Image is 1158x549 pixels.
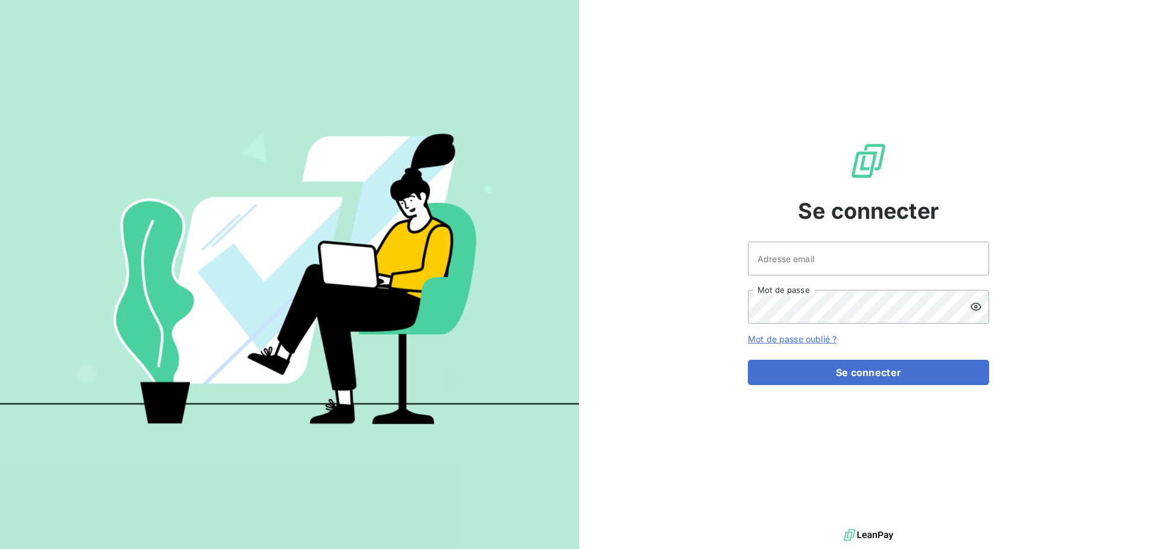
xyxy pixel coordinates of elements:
img: logo [844,526,893,544]
a: Mot de passe oublié ? [748,334,837,344]
img: Logo LeanPay [849,142,888,180]
button: Se connecter [748,360,989,385]
span: Se connecter [798,195,939,227]
input: placeholder [748,242,989,275]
